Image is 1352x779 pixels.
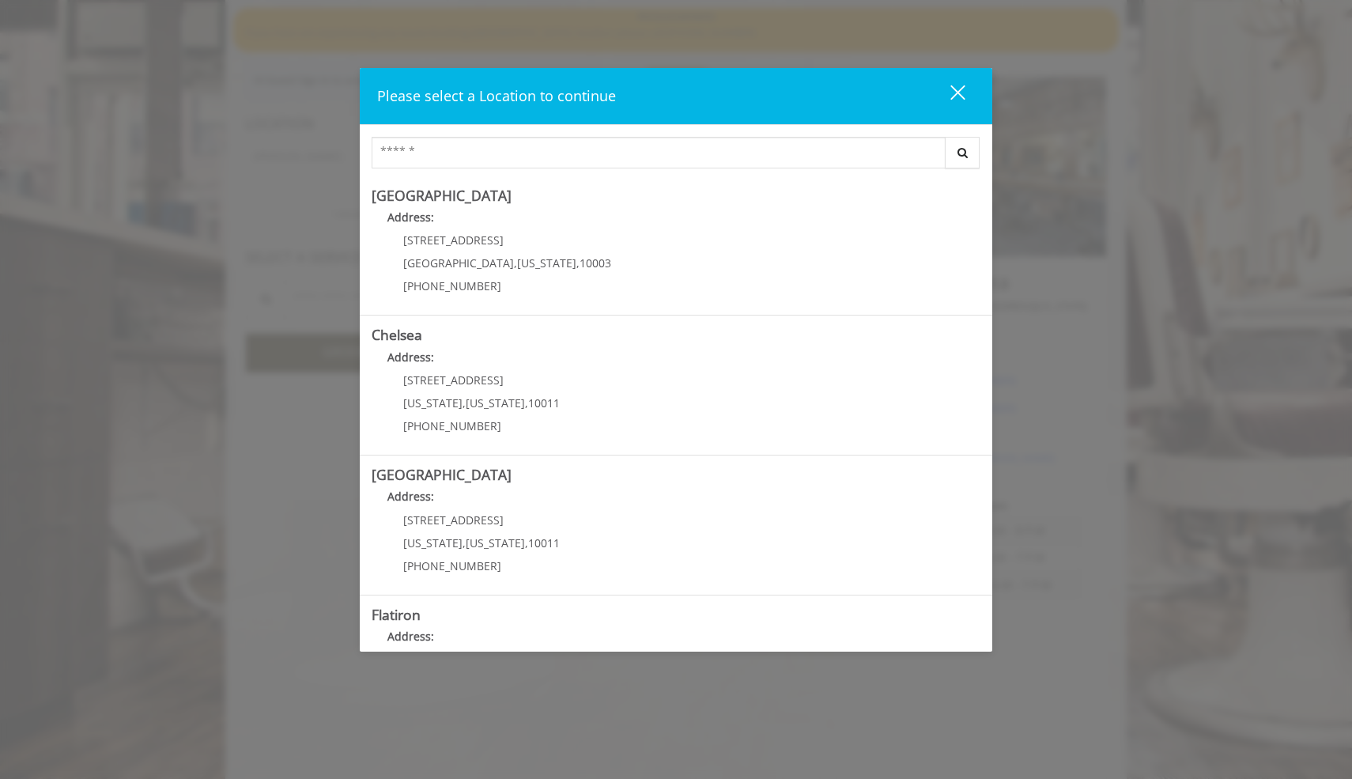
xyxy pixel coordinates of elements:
span: [STREET_ADDRESS] [403,372,504,388]
b: Chelsea [372,325,422,344]
span: Please select a Location to continue [377,86,616,105]
span: [US_STATE] [403,395,463,410]
button: close dialog [921,80,975,112]
input: Search Center [372,137,946,168]
span: , [576,255,580,270]
span: [US_STATE] [517,255,576,270]
span: , [525,535,528,550]
span: [US_STATE] [466,535,525,550]
span: 10011 [528,535,560,550]
span: , [525,395,528,410]
b: Address: [387,350,434,365]
span: [GEOGRAPHIC_DATA] [403,255,514,270]
b: Address: [387,629,434,644]
span: [STREET_ADDRESS] [403,512,504,528]
span: , [463,395,466,410]
span: [PHONE_NUMBER] [403,558,501,573]
i: Search button [954,147,972,158]
b: [GEOGRAPHIC_DATA] [372,186,512,205]
div: Center Select [372,137,980,176]
b: [GEOGRAPHIC_DATA] [372,465,512,484]
span: [STREET_ADDRESS] [403,233,504,248]
span: , [463,535,466,550]
span: [US_STATE] [403,535,463,550]
span: 10003 [580,255,611,270]
span: [US_STATE] [466,395,525,410]
span: , [514,255,517,270]
span: [PHONE_NUMBER] [403,418,501,433]
span: [PHONE_NUMBER] [403,278,501,293]
div: close dialog [932,84,964,108]
b: Flatiron [372,605,421,624]
b: Address: [387,210,434,225]
b: Address: [387,489,434,504]
span: 10011 [528,395,560,410]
